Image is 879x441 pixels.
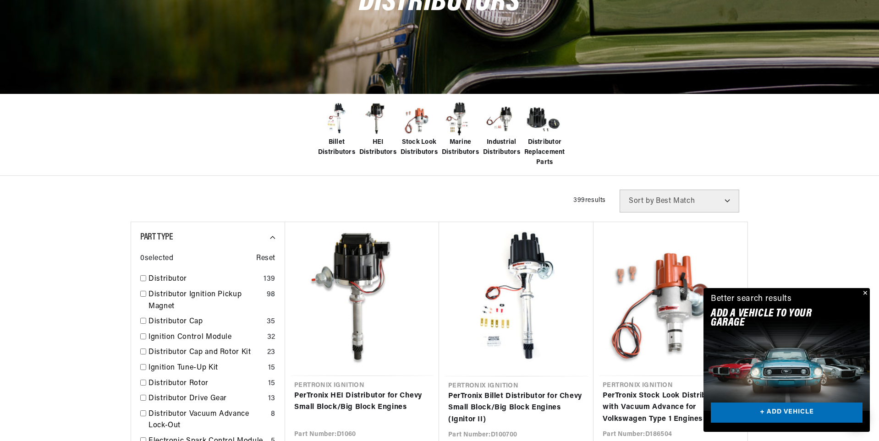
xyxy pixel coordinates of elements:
[359,137,396,158] span: HEI Distributors
[294,390,430,414] a: PerTronix HEI Distributor for Chevy Small Block/Big Block Engines
[271,408,275,420] div: 8
[267,289,275,301] div: 98
[483,101,520,137] img: Industrial Distributors
[483,137,520,158] span: Industrial Distributors
[264,273,275,285] div: 139
[711,293,792,306] div: Better search results
[140,253,173,265] span: 0 selected
[268,362,275,374] div: 15
[148,316,263,328] a: Distributor Cap
[318,137,355,158] span: Billet Distributors
[711,309,840,328] h2: Add A VEHICLE to your garage
[524,101,561,168] a: Distributor Replacement Parts Distributor Replacement Parts
[603,390,738,425] a: PerTronix Stock Look Distributor with Vacuum Advance for Volkswagen Type 1 Engines
[268,393,275,405] div: 13
[148,289,263,312] a: Distributor Ignition Pickup Magnet
[318,101,355,137] img: Billet Distributors
[148,273,260,285] a: Distributor
[148,362,264,374] a: Ignition Tune-Up Kit
[524,137,565,168] span: Distributor Replacement Parts
[140,233,173,242] span: Part Type
[483,101,520,158] a: Industrial Distributors Industrial Distributors
[629,197,654,205] span: Sort by
[442,101,478,158] a: Marine Distributors Marine Distributors
[620,190,739,212] select: Sort by
[573,197,606,204] span: 399 results
[442,101,478,137] img: Marine Distributors
[359,101,396,158] a: HEI Distributors HEI Distributors
[256,253,275,265] span: Reset
[448,391,584,426] a: PerTronix Billet Distributor for Chevy Small Block/Big Block Engines (Ignitor II)
[267,332,275,343] div: 32
[268,378,275,390] div: 15
[711,403,863,423] a: + ADD VEHICLE
[148,332,264,343] a: Ignition Control Module
[401,101,437,158] a: Stock Look Distributors Stock Look Distributors
[859,288,870,299] button: Close
[524,101,561,137] img: Distributor Replacement Parts
[359,101,396,137] img: HEI Distributors
[148,408,267,432] a: Distributor Vacuum Advance Lock-Out
[148,347,264,359] a: Distributor Cap and Rotor Kit
[267,347,275,359] div: 23
[148,393,264,405] a: Distributor Drive Gear
[267,316,275,328] div: 35
[442,137,479,158] span: Marine Distributors
[401,101,437,137] img: Stock Look Distributors
[401,137,438,158] span: Stock Look Distributors
[318,101,355,158] a: Billet Distributors Billet Distributors
[148,378,264,390] a: Distributor Rotor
